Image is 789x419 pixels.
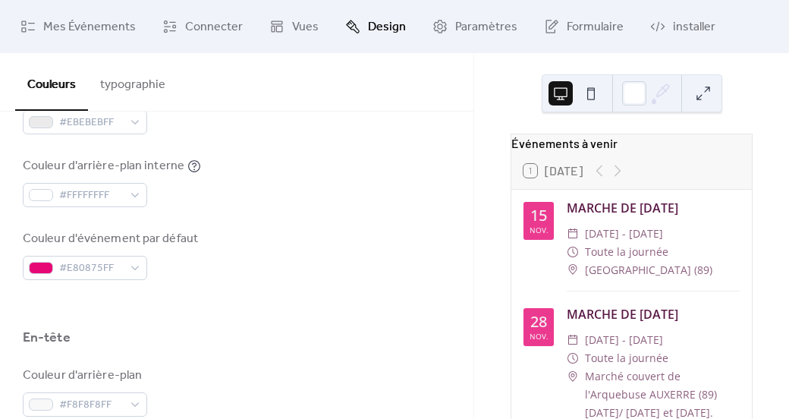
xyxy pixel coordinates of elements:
div: 15 [530,208,547,223]
a: Connecter [151,6,254,47]
span: #EBEBEBFF [59,114,123,132]
span: #FFFFFFFF [59,187,123,205]
div: ​ [567,261,579,279]
div: ​ [567,243,579,261]
span: Mes Événements [43,18,136,36]
span: #E80875FF [59,260,123,278]
span: Design [368,18,406,36]
div: ​ [567,225,579,243]
div: ​ [567,349,579,367]
a: Vues [258,6,330,47]
a: installer [639,6,727,47]
button: typographie [88,53,178,109]
span: [GEOGRAPHIC_DATA] (89) [585,261,712,279]
span: Toute la journée [585,243,668,261]
button: Couleurs [15,53,88,111]
div: Événements à venir [511,134,752,153]
div: Couleur d'arrière-plan [23,367,144,385]
span: #F8F8F8FF [59,396,123,414]
span: Toute la journée [585,349,668,367]
div: En-tête [23,329,71,347]
div: Couleur d'événement par défaut [23,230,198,248]
div: ​ [567,367,579,386]
div: 28 [530,314,547,329]
span: installer [673,18,715,36]
div: nov. [530,226,549,234]
div: Couleur d'arrière-plan interne [23,157,184,175]
div: nov. [530,332,549,340]
span: [DATE] - [DATE] [585,331,663,349]
span: [DATE] - [DATE] [585,225,663,243]
div: MARCHE DE [DATE] [567,199,740,217]
span: Paramètres [455,18,517,36]
div: ​ [567,331,579,349]
a: Formulaire [533,6,635,47]
a: Design [334,6,417,47]
span: Vues [292,18,319,36]
span: Connecter [185,18,243,36]
div: MARCHE DE [DATE] [567,305,740,323]
a: Paramètres [421,6,529,47]
a: Mes Événements [9,6,147,47]
span: Formulaire [567,18,624,36]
